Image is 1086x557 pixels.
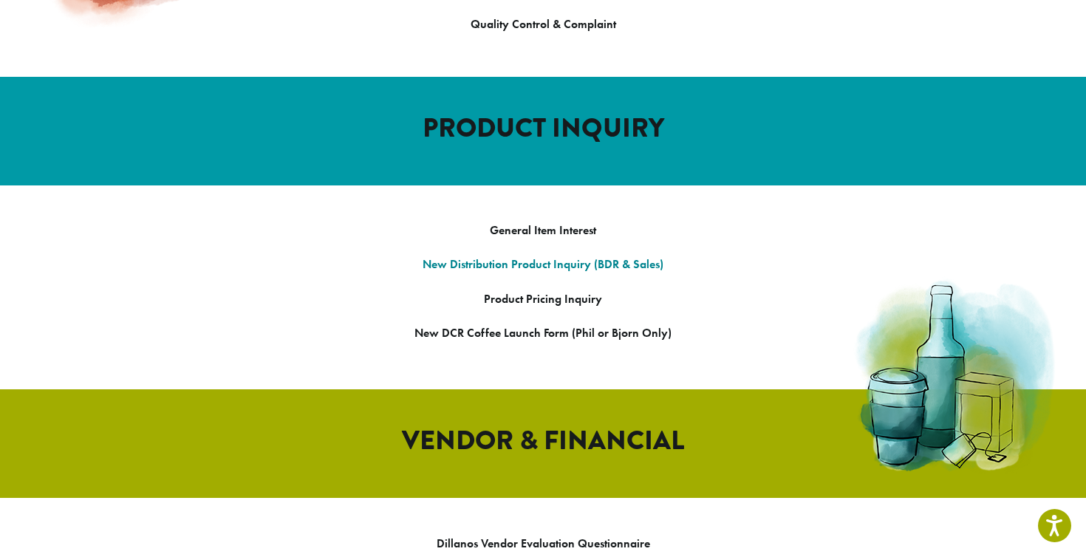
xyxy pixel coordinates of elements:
[122,425,964,457] h2: VENDOR & FINANCIAL
[414,325,672,341] a: New DCR Coffee Launch Form (Phil or Bjorn Only)
[471,16,616,32] a: Quality Control & Complaint
[423,256,663,272] a: New Distribution Product Inquiry (BDR & Sales)
[122,112,964,144] h2: PRODUCT INQUIRY
[490,222,596,238] a: General Item Interest
[437,536,650,551] a: Dillanos Vendor Evaluation Questionnaire
[484,291,602,307] a: Product Pricing Inquiry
